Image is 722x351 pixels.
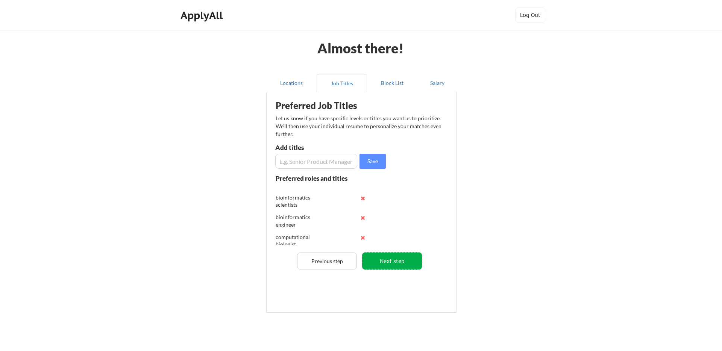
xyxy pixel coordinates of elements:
div: Almost there! [308,41,413,55]
button: Block List [367,74,417,92]
div: bioinformatics scientists [276,194,325,209]
button: Save [359,154,386,169]
button: Salary [417,74,457,92]
div: Let us know if you have specific levels or titles you want us to prioritize. We’ll then use your ... [276,114,442,138]
button: Next step [362,253,422,269]
button: Previous step [297,253,357,269]
div: bioinformatics engineer [276,213,325,228]
div: computational biologist [276,233,325,248]
div: ApplyAll [180,9,225,22]
button: Locations [266,74,317,92]
div: Preferred roles and titles [276,175,357,182]
button: Job Titles [317,74,367,92]
div: Preferred Job Titles [276,101,370,110]
input: E.g. Senior Product Manager [275,154,357,169]
div: Add titles [275,144,355,151]
button: Log Out [515,8,545,23]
